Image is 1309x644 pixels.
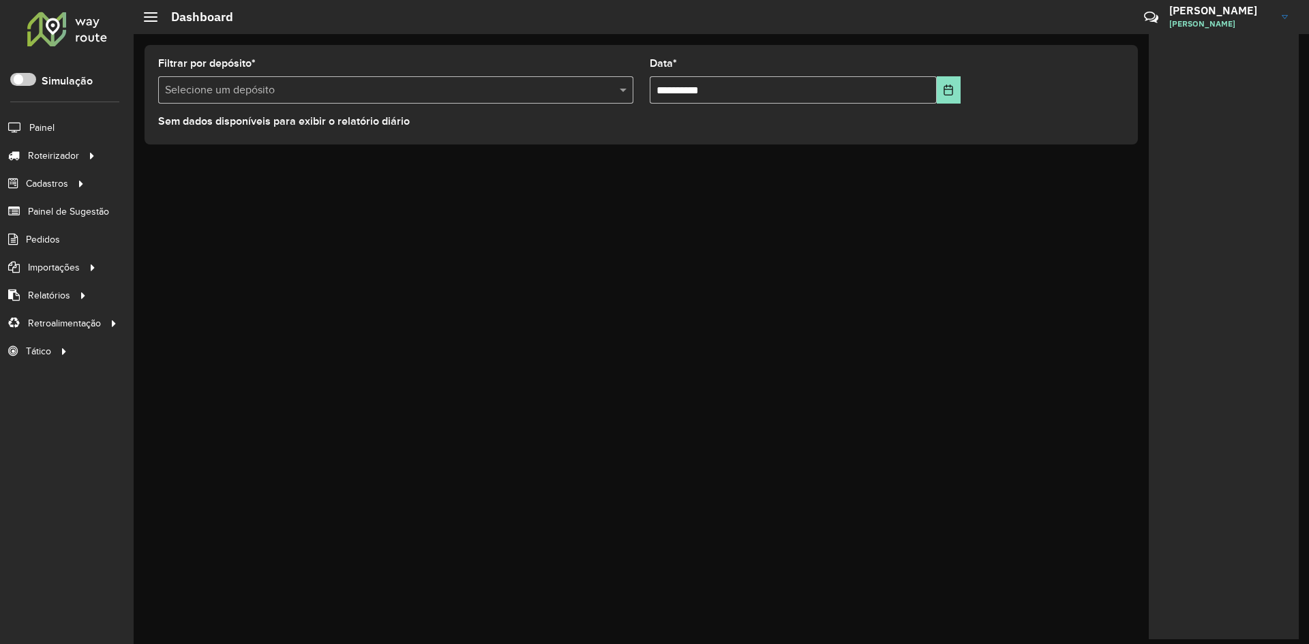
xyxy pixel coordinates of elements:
label: Data [650,55,677,72]
span: Painel [29,121,55,135]
label: Sem dados disponíveis para exibir o relatório diário [158,113,410,129]
span: Pedidos [26,232,60,247]
span: Roteirizador [28,149,79,163]
span: [PERSON_NAME] [1169,18,1272,30]
span: Cadastros [26,177,68,191]
span: Painel de Sugestão [28,204,109,219]
label: Simulação [42,73,93,89]
h3: [PERSON_NAME] [1169,4,1272,17]
span: Retroalimentação [28,316,101,331]
span: Tático [26,344,51,358]
h2: Dashboard [157,10,233,25]
label: Filtrar por depósito [158,55,256,72]
span: Relatórios [28,288,70,303]
a: Contato Rápido [1137,3,1166,32]
button: Choose Date [937,76,961,104]
span: Importações [28,260,80,275]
